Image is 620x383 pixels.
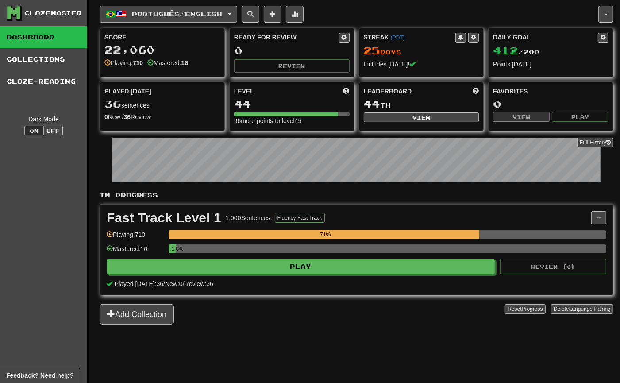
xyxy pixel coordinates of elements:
div: Streak [364,33,456,42]
span: 25 [364,44,381,57]
span: 36 [104,97,121,110]
strong: 16 [181,59,188,66]
div: Playing: 710 [107,230,164,245]
div: New / Review [104,112,220,121]
span: This week in points, UTC [473,87,479,96]
span: Score more points to level up [343,87,350,96]
button: Play [107,259,495,274]
span: Português / English [132,10,223,18]
span: Played [DATE]: 36 [115,280,163,287]
div: Mastered: [147,58,188,67]
strong: 36 [124,113,131,120]
span: 412 [493,44,518,57]
div: 1.6% [171,244,176,253]
div: 0 [493,98,608,109]
div: 96 more points to level 45 [234,116,350,125]
span: Level [234,87,254,96]
button: More stats [286,6,304,23]
div: Fast Track Level 1 [107,211,221,224]
div: Favorites [493,87,608,96]
span: Leaderboard [364,87,412,96]
span: / [163,280,165,287]
a: (PDT) [391,35,405,41]
p: In Progress [100,191,613,200]
div: Points [DATE] [493,60,608,69]
div: Mastered: 16 [107,244,164,259]
div: Score [104,33,220,42]
span: Progress [522,306,543,312]
div: Clozemaster [24,9,82,18]
span: Open feedback widget [6,371,73,380]
span: Review: 36 [185,280,213,287]
div: 1,000 Sentences [226,213,270,222]
div: sentences [104,98,220,110]
div: 0 [234,45,350,56]
span: 44 [364,97,381,110]
button: DeleteLanguage Pairing [551,304,613,314]
strong: 0 [104,113,108,120]
div: 71% [171,230,479,239]
div: Includes [DATE]! [364,60,479,69]
div: th [364,98,479,110]
button: View [364,112,479,122]
button: Search sentences [242,6,259,23]
div: Playing: [104,58,143,67]
span: / 200 [493,48,539,56]
div: 44 [234,98,350,109]
button: Fluency Fast Track [275,213,325,223]
button: View [493,112,550,122]
div: Day s [364,45,479,57]
span: New: 0 [165,280,183,287]
span: Played [DATE] [104,87,151,96]
button: Add sentence to collection [264,6,281,23]
strong: 710 [133,59,143,66]
button: Add Collection [100,304,174,325]
a: Full History [577,138,613,147]
span: Language Pairing [569,306,611,312]
button: Review [234,59,350,73]
span: / [183,280,185,287]
div: Daily Goal [493,33,598,43]
button: Review (0) [500,259,606,274]
button: ResetProgress [505,304,545,314]
button: Off [43,126,63,135]
div: Dark Mode [7,115,81,124]
div: 22,060 [104,44,220,55]
button: Português/English [100,6,237,23]
button: Play [552,112,608,122]
button: On [24,126,44,135]
div: Ready for Review [234,33,339,42]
